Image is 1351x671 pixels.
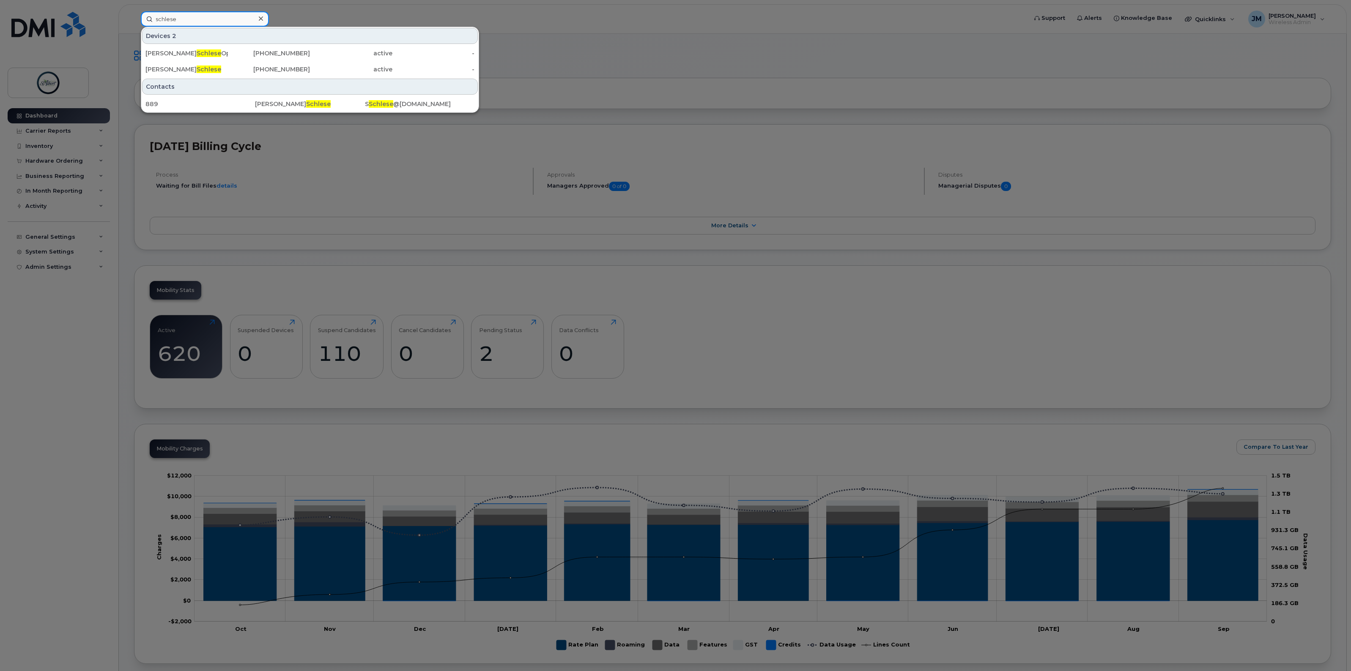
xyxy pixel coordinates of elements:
[145,49,228,57] div: [PERSON_NAME] Ops Spare
[142,46,478,61] a: [PERSON_NAME]SchleseOps Spare[PHONE_NUMBER]active-
[310,49,392,57] div: active
[306,100,331,108] span: Schlese
[392,65,475,74] div: -
[228,49,310,57] div: [PHONE_NUMBER]
[197,65,221,73] span: Schlese
[142,96,478,112] a: 889[PERSON_NAME]SchleseSSchlese@[DOMAIN_NAME]
[145,100,255,108] div: 889
[145,65,228,74] div: [PERSON_NAME]
[392,49,475,57] div: -
[365,100,474,108] div: S @[DOMAIN_NAME]
[142,28,478,44] div: Devices
[310,65,392,74] div: active
[172,32,176,40] span: 2
[369,100,393,108] span: Schlese
[142,62,478,77] a: [PERSON_NAME]Schlese[PHONE_NUMBER]active-
[255,100,364,108] div: [PERSON_NAME]
[228,65,310,74] div: [PHONE_NUMBER]
[197,49,221,57] span: Schlese
[142,79,478,95] div: Contacts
